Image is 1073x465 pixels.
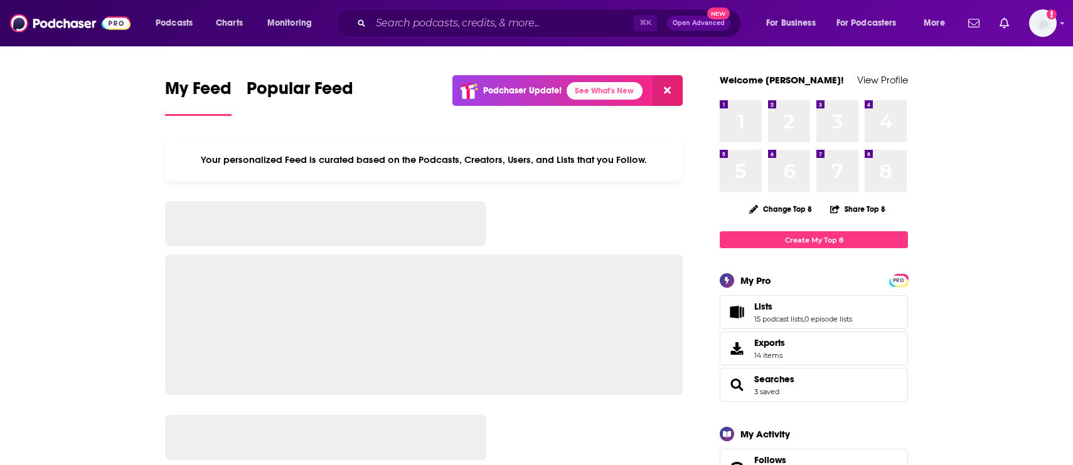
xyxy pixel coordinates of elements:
span: Exports [754,337,785,348]
button: Change Top 8 [742,201,819,217]
span: Charts [216,14,243,32]
a: Welcome [PERSON_NAME]! [720,74,844,86]
span: , [803,315,804,323]
a: Show notifications dropdown [995,13,1014,34]
button: Show profile menu [1029,9,1057,37]
span: ⌘ K [634,15,657,31]
button: open menu [757,13,831,33]
span: Popular Feed [247,78,353,107]
button: open menu [915,13,961,33]
span: Podcasts [156,14,193,32]
a: 0 episode lists [804,315,852,323]
button: Share Top 8 [830,197,886,221]
span: PRO [891,276,906,285]
img: Podchaser - Follow, Share and Rate Podcasts [10,11,131,35]
span: More [924,14,945,32]
span: 14 items [754,351,785,360]
span: Logged in as saraatspark [1029,9,1057,37]
span: Lists [754,301,772,312]
button: open menu [259,13,328,33]
a: 3 saved [754,387,779,396]
p: Podchaser Update! [483,85,562,96]
span: My Feed [165,78,232,107]
span: Open Advanced [673,20,725,26]
span: Lists [720,295,908,329]
a: Exports [720,332,908,365]
input: Search podcasts, credits, & more... [371,13,634,33]
span: Exports [724,340,749,357]
a: 15 podcast lists [754,315,803,323]
span: Monitoring [267,14,312,32]
img: User Profile [1029,9,1057,37]
a: Show notifications dropdown [963,13,985,34]
button: Open AdvancedNew [667,16,730,31]
button: open menu [828,13,915,33]
a: Lists [724,303,749,321]
a: Searches [724,376,749,394]
svg: Add a profile image [1047,9,1057,19]
a: Charts [208,13,250,33]
span: For Business [766,14,816,32]
span: New [707,8,730,19]
a: See What's New [567,82,643,100]
a: Popular Feed [247,78,353,116]
a: View Profile [857,74,908,86]
div: Search podcasts, credits, & more... [348,9,753,38]
div: Your personalized Feed is curated based on the Podcasts, Creators, Users, and Lists that you Follow. [165,138,683,181]
a: My Feed [165,78,232,116]
span: Searches [720,368,908,402]
div: My Pro [740,274,771,286]
a: Create My Top 8 [720,231,908,248]
a: Lists [754,301,852,312]
a: PRO [891,275,906,285]
a: Searches [754,374,794,385]
span: For Podcasters [836,14,897,32]
div: My Activity [740,428,790,440]
button: open menu [147,13,209,33]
